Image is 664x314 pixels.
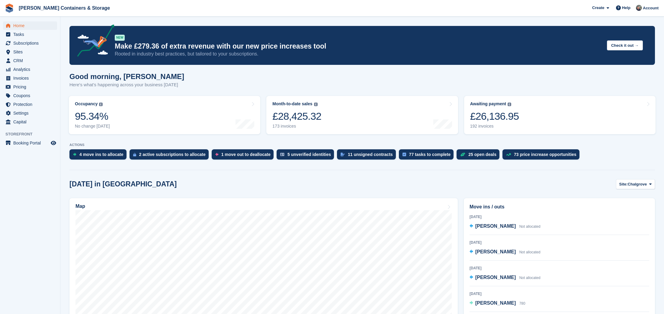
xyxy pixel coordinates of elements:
p: Rooted in industry best practices, but tailored to your subscriptions. [115,51,602,57]
span: Account [643,5,659,11]
span: [PERSON_NAME] [475,249,516,254]
div: 73 price increase opportunities [514,152,576,157]
div: 173 invoices [272,124,321,129]
a: [PERSON_NAME] Not allocated [470,223,541,230]
a: [PERSON_NAME] Not allocated [470,274,541,282]
span: Not allocated [519,224,541,229]
img: active_subscription_to_allocate_icon-d502201f5373d7db506a760aba3b589e785aa758c864c3986d89f69b8ff3... [133,153,136,157]
a: 4 move ins to allocate [69,149,130,163]
div: Occupancy [75,101,98,106]
a: menu [3,100,57,109]
a: 73 price increase opportunities [502,149,582,163]
span: Coupons [13,91,50,100]
div: [DATE] [470,291,649,297]
span: [PERSON_NAME] [475,275,516,280]
a: menu [3,74,57,82]
h1: Good morning, [PERSON_NAME] [69,72,184,81]
p: ACTIONS [69,143,655,147]
a: Occupancy 95.34% No change [DATE] [69,96,260,134]
span: Invoices [13,74,50,82]
h2: [DATE] in [GEOGRAPHIC_DATA] [69,180,177,188]
img: task-75834270c22a3079a89374b754ae025e5fb1db73e45f91037f5363f120a921f8.svg [403,153,406,156]
img: Adam Greenhalgh [636,5,642,11]
a: menu [3,118,57,126]
div: £28,425.32 [272,110,321,122]
div: 5 unverified identities [287,152,331,157]
div: No change [DATE] [75,124,110,129]
a: 5 unverified identities [277,149,337,163]
a: menu [3,56,57,65]
a: [PERSON_NAME] Not allocated [470,248,541,256]
a: Awaiting payment £26,136.95 192 invoices [464,96,656,134]
span: Subscriptions [13,39,50,47]
span: Tasks [13,30,50,39]
img: icon-info-grey-7440780725fd019a000dd9b08b2336e03edf1995a4989e88bcd33f0948082b44.svg [99,103,103,106]
span: Site: [619,181,628,187]
a: menu [3,109,57,117]
span: Home [13,21,50,30]
a: menu [3,21,57,30]
div: NEW [115,35,125,41]
span: Not allocated [519,250,541,254]
div: [DATE] [470,265,649,271]
div: 1 move out to deallocate [221,152,271,157]
a: 11 unsigned contracts [337,149,399,163]
div: Month-to-date sales [272,101,312,106]
span: 780 [519,301,525,306]
a: Month-to-date sales £28,425.32 173 invoices [266,96,458,134]
span: Sites [13,48,50,56]
a: menu [3,83,57,91]
div: [DATE] [470,214,649,220]
div: Awaiting payment [470,101,506,106]
a: Preview store [50,139,57,147]
a: [PERSON_NAME] Containers & Storage [16,3,112,13]
h2: Move ins / outs [470,203,649,211]
a: 1 move out to deallocate [212,149,277,163]
a: menu [3,48,57,56]
a: 2 active subscriptions to allocate [130,149,212,163]
div: 95.34% [75,110,110,122]
img: move_ins_to_allocate_icon-fdf77a2bb77ea45bf5b3d319d69a93e2d87916cf1d5bf7949dd705db3b84f3ca.svg [73,153,76,156]
img: stora-icon-8386f47178a22dfd0bd8f6a31ec36ba5ce8667c1dd55bd0f319d3a0aa187defe.svg [5,4,14,13]
img: move_outs_to_deallocate_icon-f764333ba52eb49d3ac5e1228854f67142a1ed5810a6f6cc68b1a99e826820c5.svg [215,153,218,156]
span: Capital [13,118,50,126]
img: verify_identity-adf6edd0f0f0b5bbfe63781bf79b02c33cf7c696d77639b501bdc392416b5a36.svg [280,153,284,156]
span: [PERSON_NAME] [475,224,516,229]
a: [PERSON_NAME] 780 [470,300,525,307]
img: contract_signature_icon-13c848040528278c33f63329250d36e43548de30e8caae1d1a13099fd9432cc5.svg [341,153,345,156]
a: menu [3,39,57,47]
span: CRM [13,56,50,65]
div: 25 open deals [468,152,496,157]
span: Pricing [13,83,50,91]
p: Make £279.36 of extra revenue with our new price increases tool [115,42,602,51]
div: 4 move ins to allocate [79,152,123,157]
a: 25 open deals [457,149,502,163]
div: 11 unsigned contracts [348,152,393,157]
span: Chalgrove [628,181,647,187]
span: Analytics [13,65,50,74]
img: price-adjustments-announcement-icon-8257ccfd72463d97f412b2fc003d46551f7dbcb40ab6d574587a9cd5c0d94... [72,24,114,59]
span: Storefront [5,131,60,137]
span: Settings [13,109,50,117]
a: menu [3,30,57,39]
span: Create [592,5,604,11]
div: 77 tasks to complete [409,152,451,157]
button: Site: Chalgrove [616,179,655,189]
img: icon-info-grey-7440780725fd019a000dd9b08b2336e03edf1995a4989e88bcd33f0948082b44.svg [508,103,511,106]
div: 192 invoices [470,124,519,129]
div: 2 active subscriptions to allocate [139,152,206,157]
div: [DATE] [470,240,649,245]
span: Booking Portal [13,139,50,147]
a: menu [3,139,57,147]
h2: Map [75,204,85,209]
button: Check it out → [607,40,643,50]
a: 77 tasks to complete [399,149,457,163]
a: menu [3,65,57,74]
span: [PERSON_NAME] [475,300,516,306]
div: £26,136.95 [470,110,519,122]
span: Not allocated [519,276,541,280]
a: menu [3,91,57,100]
span: Protection [13,100,50,109]
img: deal-1b604bf984904fb50ccaf53a9ad4b4a5d6e5aea283cecdc64d6e3604feb123c2.svg [460,152,465,157]
p: Here's what's happening across your business [DATE] [69,81,184,88]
